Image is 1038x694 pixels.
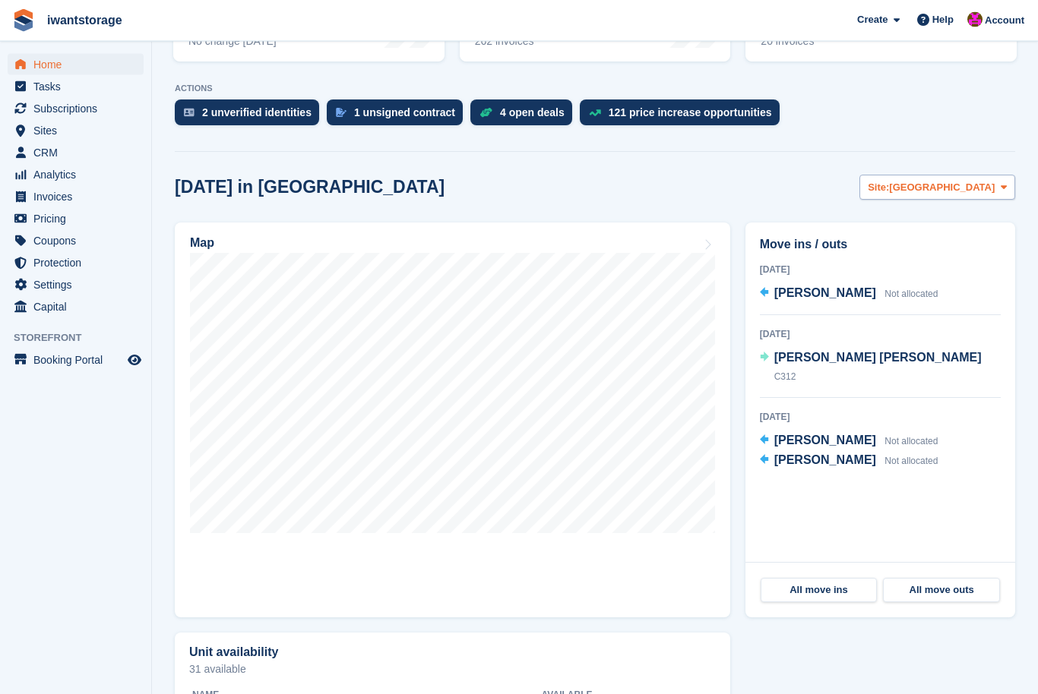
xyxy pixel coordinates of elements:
img: stora-icon-8386f47178a22dfd0bd8f6a31ec36ba5ce8667c1dd55bd0f319d3a0aa187defe.svg [12,9,35,32]
a: [PERSON_NAME] [PERSON_NAME] C312 [760,349,1001,387]
h2: Move ins / outs [760,236,1001,254]
div: No change [DATE] [188,36,277,49]
div: 1 unsigned contract [354,107,455,119]
span: Coupons [33,230,125,251]
a: [PERSON_NAME] Not allocated [760,285,938,304]
span: Sites [33,120,125,141]
span: Settings [33,274,125,295]
img: deal-1b604bf984904fb50ccaf53a9ad4b4a5d6e5aea283cecdc64d6e3604feb123c2.svg [479,108,492,118]
img: price_increase_opportunities-93ffe204e8149a01c8c9dc8f82e8f89637d9d84a8eef4429ea346261dce0b2c0.svg [589,110,601,117]
h2: Unit availability [189,646,278,660]
span: Tasks [33,76,125,97]
a: menu [8,164,144,185]
img: Jonathan [967,12,983,27]
a: 2 unverified identities [175,100,327,134]
span: [GEOGRAPHIC_DATA] [889,181,995,196]
a: menu [8,349,144,371]
div: [DATE] [760,411,1001,424]
div: [DATE] [760,263,1001,277]
div: [DATE] [760,328,1001,342]
span: Help [932,12,954,27]
div: 20 invoices [761,36,870,49]
span: Analytics [33,164,125,185]
a: iwantstorage [41,8,128,33]
span: Capital [33,296,125,317]
span: Storefront [14,330,151,345]
span: C312 [774,372,796,383]
a: [PERSON_NAME] Not allocated [760,432,938,452]
a: menu [8,252,144,273]
h2: [DATE] in [GEOGRAPHIC_DATA] [175,178,445,198]
div: 121 price increase opportunities [609,107,772,119]
span: Protection [33,252,125,273]
a: menu [8,54,144,75]
p: 31 available [189,664,716,675]
span: Home [33,54,125,75]
a: All move ins [761,579,878,603]
span: Booking Portal [33,349,125,371]
span: Invoices [33,186,125,207]
a: menu [8,98,144,119]
a: 1 unsigned contract [327,100,470,134]
a: Preview store [125,351,144,369]
span: Site: [868,181,889,196]
a: All move outs [883,579,1000,603]
img: contract_signature_icon-13c848040528278c33f63329250d36e43548de30e8caae1d1a13099fd9432cc5.svg [336,109,347,118]
a: Map [175,223,730,618]
span: Subscriptions [33,98,125,119]
p: ACTIONS [175,84,1015,94]
a: [PERSON_NAME] Not allocated [760,452,938,472]
span: Not allocated [885,456,938,467]
a: 4 open deals [470,100,580,134]
span: CRM [33,142,125,163]
a: menu [8,296,144,317]
button: Site: [GEOGRAPHIC_DATA] [859,175,1015,200]
h2: Map [190,237,214,251]
span: Account [985,13,1024,28]
div: 262 invoices [475,36,598,49]
span: Not allocated [885,437,938,447]
img: verify_identity-adf6edd0f0f0b5bbfe63781bf79b02c33cf7c696d77639b501bdc392416b5a36.svg [184,109,195,118]
a: menu [8,274,144,295]
a: menu [8,142,144,163]
a: menu [8,120,144,141]
a: 121 price increase opportunities [580,100,787,134]
div: 2 unverified identities [202,107,312,119]
a: menu [8,208,144,229]
span: [PERSON_NAME] [774,454,876,467]
span: Create [857,12,888,27]
span: [PERSON_NAME] [774,287,876,300]
span: [PERSON_NAME] [PERSON_NAME] [774,352,982,364]
div: 4 open deals [500,107,565,119]
span: [PERSON_NAME] [774,434,876,447]
span: Not allocated [885,289,938,300]
span: Pricing [33,208,125,229]
a: menu [8,230,144,251]
a: menu [8,186,144,207]
a: menu [8,76,144,97]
